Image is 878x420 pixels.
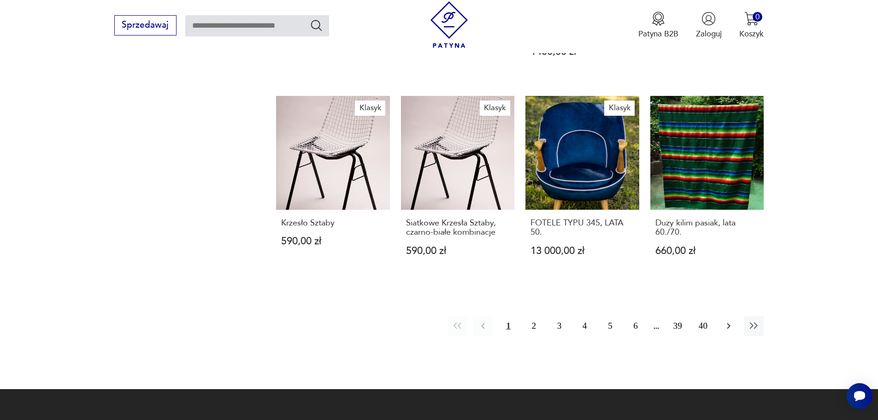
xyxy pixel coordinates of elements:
[650,96,764,278] a: Duży kilim pasiak, lata 60./70.Duży kilim pasiak, lata 60./70.660,00 zł
[310,18,323,32] button: Szukaj
[406,246,510,256] p: 590,00 zł
[668,316,688,336] button: 39
[753,12,762,22] div: 0
[426,1,472,48] img: Patyna - sklep z meblami i dekoracjami vintage
[530,47,634,57] p: 1400,00 zł
[401,96,515,278] a: KlasykSiatkowe Krzesła Sztaby, czarno-białe kombinacjeSiatkowe Krzesła Sztaby, czarno-białe kombi...
[625,316,645,336] button: 6
[114,22,177,30] a: Sprzedawaj
[281,237,385,246] p: 590,00 zł
[696,12,722,39] button: Zaloguj
[549,316,569,336] button: 3
[638,12,678,39] button: Patyna B2B
[600,316,620,336] button: 5
[655,219,759,237] h3: Duży kilim pasiak, lata 60./70.
[655,246,759,256] p: 660,00 zł
[114,15,177,35] button: Sprzedawaj
[575,316,595,336] button: 4
[638,12,678,39] a: Ikona medaluPatyna B2B
[281,219,385,228] h3: Krzesło Sztaby
[406,219,510,237] h3: Siatkowe Krzesła Sztaby, czarno-białe kombinacje
[651,12,666,26] img: Ikona medalu
[693,316,713,336] button: 40
[744,12,759,26] img: Ikona koszyka
[638,29,678,39] p: Patyna B2B
[847,383,872,409] iframe: Smartsupp widget button
[524,316,544,336] button: 2
[530,246,634,256] p: 13 000,00 zł
[739,29,764,39] p: Koszyk
[739,12,764,39] button: 0Koszyk
[530,219,634,237] h3: FOTELE TYPU 345, LATA 50.
[525,96,639,278] a: KlasykFOTELE TYPU 345, LATA 50.FOTELE TYPU 345, LATA 50.13 000,00 zł
[276,96,390,278] a: KlasykKrzesło SztabyKrzesło Sztaby590,00 zł
[498,316,518,336] button: 1
[701,12,716,26] img: Ikonka użytkownika
[696,29,722,39] p: Zaloguj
